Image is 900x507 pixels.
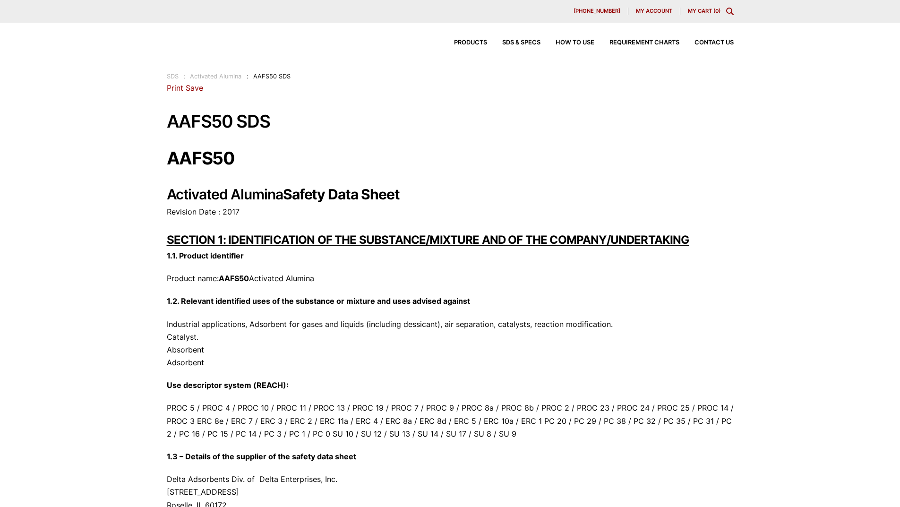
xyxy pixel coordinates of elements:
h1: AAFS50 SDS [167,112,734,131]
span: : [183,73,185,80]
strong: 1.2. Relevant identified uses of the substance or mixture and uses advised against [167,296,470,306]
span: How to Use [556,40,594,46]
a: Products [439,40,487,46]
a: SDS [167,73,179,80]
span: AAFS50 SDS [253,73,291,80]
a: Contact Us [679,40,734,46]
strong: AAFS50 [167,147,234,169]
p: Product name: Activated Alumina [167,272,734,285]
strong: SECTION 1: IDENTIFICATION OF THE SUBSTANCE/MIXTURE AND OF THE COMPANY/UNDERTAKING [167,233,689,247]
a: SDS & SPECS [487,40,540,46]
span: Requirement Charts [609,40,679,46]
img: Delta Adsorbents [167,30,309,49]
a: [PHONE_NUMBER] [566,8,628,15]
span: : [247,73,249,80]
span: Contact Us [694,40,734,46]
a: Save [186,83,203,93]
span: My account [636,9,672,14]
a: Requirement Charts [594,40,679,46]
h2: Activated Alumina [167,186,734,203]
strong: AAFS50 [219,274,249,283]
div: Toggle Modal Content [726,8,734,15]
strong: Safety Data Sheet [283,186,400,203]
span: 0 [715,8,719,14]
p: Revision Date : 2017 [167,206,734,218]
a: My account [628,8,680,15]
a: My Cart (0) [688,8,720,14]
span: SDS & SPECS [502,40,540,46]
a: Activated Alumina [190,73,241,80]
span: [PHONE_NUMBER] [574,9,620,14]
span: Products [454,40,487,46]
p: PROC 5 / PROC 4 / PROC 10 / PROC 11 / PROC 13 / PROC 19 / PROC 7 / PROC 9 / PROC 8a / PROC 8b / P... [167,402,734,440]
a: How to Use [540,40,594,46]
strong: Use descriptor system (REACH): [167,380,289,390]
a: Print [167,83,183,93]
p: Industrial applications, Adsorbent for gases and liquids (including dessicant), air separation, c... [167,318,734,370]
strong: 1.3 – Details of the supplier of the safety data sheet [167,452,356,461]
strong: 1.1. Product identifier [167,251,244,260]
